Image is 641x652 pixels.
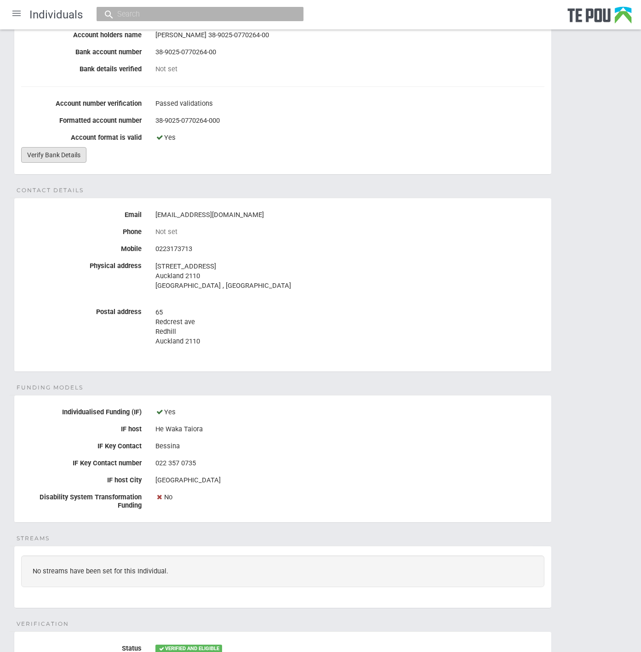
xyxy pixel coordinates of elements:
label: Disability System Transformation Funding [14,490,149,510]
div: 38-9025-0770264-000 [155,113,544,129]
label: Account number verification [14,96,149,108]
div: No [155,490,544,505]
label: Bank account number [14,45,149,56]
span: Funding Models [17,383,83,392]
input: Search [114,9,276,19]
div: [GEOGRAPHIC_DATA] [155,473,544,488]
div: Bessina [155,439,544,454]
div: He Waka Taiora [155,422,544,437]
div: [EMAIL_ADDRESS][DOMAIN_NAME] [155,207,544,223]
address: [STREET_ADDRESS] Auckland 2110 [GEOGRAPHIC_DATA] , [GEOGRAPHIC_DATA] [155,262,544,291]
div: No streams have been set for this Individual. [21,555,544,587]
label: Physical address [14,258,149,270]
label: Phone [14,224,149,236]
div: Passed validations [155,96,544,112]
label: IF host [14,422,149,433]
label: IF Key Contact [14,439,149,450]
div: Not set [155,65,544,73]
div: 0223173713 [155,241,544,257]
div: Yes [155,405,544,420]
div: 022 357 0735 [155,456,544,471]
label: Mobile [14,241,149,253]
div: Yes [155,130,544,146]
label: Account holders name [14,28,149,39]
label: Email [14,207,149,219]
label: Individualised Funding (IF) [14,405,149,416]
label: IF Key Contact number [14,456,149,467]
label: Postal address [14,304,149,316]
address: 65 Redcrest ave Redhill Auckland 2110 [155,308,544,346]
span: Verification [17,620,69,628]
label: Account format is valid [14,130,149,142]
div: [PERSON_NAME] 38-9025-0770264-00 [155,28,544,43]
span: Contact details [17,186,84,194]
label: Bank details verified [14,62,149,73]
span: Streams [17,534,50,543]
a: Verify Bank Details [21,147,86,163]
label: IF host City [14,473,149,484]
div: Not set [155,228,544,236]
label: Formatted account number [14,113,149,125]
div: 38-9025-0770264-00 [155,45,544,60]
